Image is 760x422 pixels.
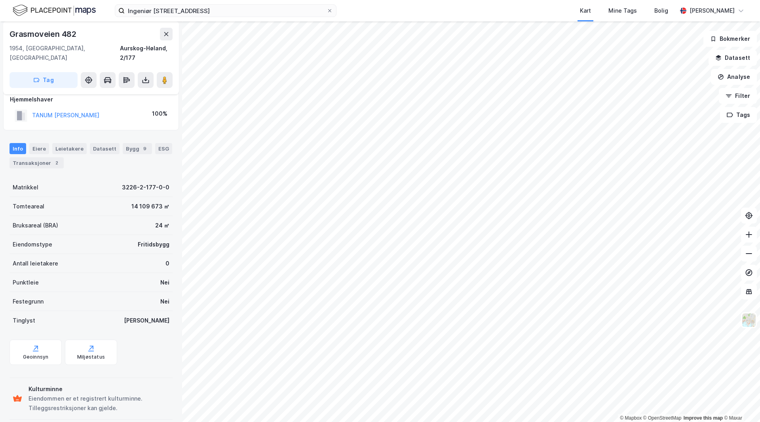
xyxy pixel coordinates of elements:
div: Leietakere [52,143,87,154]
div: 100% [152,109,167,118]
div: Festegrunn [13,297,44,306]
a: Improve this map [684,415,723,421]
div: Kulturminne [28,384,169,394]
button: Tags [720,107,757,123]
button: Tag [9,72,78,88]
button: Bokmerker [703,31,757,47]
div: Mine Tags [608,6,637,15]
div: Datasett [90,143,120,154]
div: ESG [155,143,172,154]
div: 0 [165,259,169,268]
div: Info [9,143,26,154]
button: Filter [719,88,757,104]
a: Mapbox [620,415,642,421]
div: [PERSON_NAME] [124,316,169,325]
div: 14 109 673 ㎡ [131,202,169,211]
div: 2 [53,159,61,167]
div: Geoinnsyn [23,354,49,360]
div: Matrikkel [13,183,38,192]
div: Transaksjoner [9,157,64,168]
div: Bolig [654,6,668,15]
div: Punktleie [13,278,39,287]
div: Miljøstatus [77,354,105,360]
a: OpenStreetMap [643,415,682,421]
div: Eiendommen er et registrert kulturminne. Tilleggsrestriksjoner kan gjelde. [28,394,169,413]
div: Tinglyst [13,316,35,325]
iframe: Chat Widget [720,384,760,422]
div: Tomteareal [13,202,44,211]
div: Antall leietakere [13,259,58,268]
div: 1954, [GEOGRAPHIC_DATA], [GEOGRAPHIC_DATA] [9,44,120,63]
div: Kart [580,6,591,15]
div: Fritidsbygg [138,240,169,249]
button: Datasett [709,50,757,66]
div: Nei [160,297,169,306]
img: logo.f888ab2527a4732fd821a326f86c7f29.svg [13,4,96,17]
div: Bruksareal (BRA) [13,221,58,230]
div: Eiendomstype [13,240,52,249]
div: [PERSON_NAME] [690,6,735,15]
input: Søk på adresse, matrikkel, gårdeiere, leietakere eller personer [125,5,327,17]
div: 24 ㎡ [155,221,169,230]
button: Analyse [711,69,757,85]
div: 3226-2-177-0-0 [122,183,169,192]
div: Aurskog-Høland, 2/177 [120,44,173,63]
div: 9 [141,145,149,153]
div: Bygg [123,143,152,154]
div: Nei [160,278,169,287]
div: Eiere [29,143,49,154]
div: Hjemmelshaver [10,95,172,104]
img: Z [741,313,756,328]
div: Grasmoveien 482 [9,28,78,40]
